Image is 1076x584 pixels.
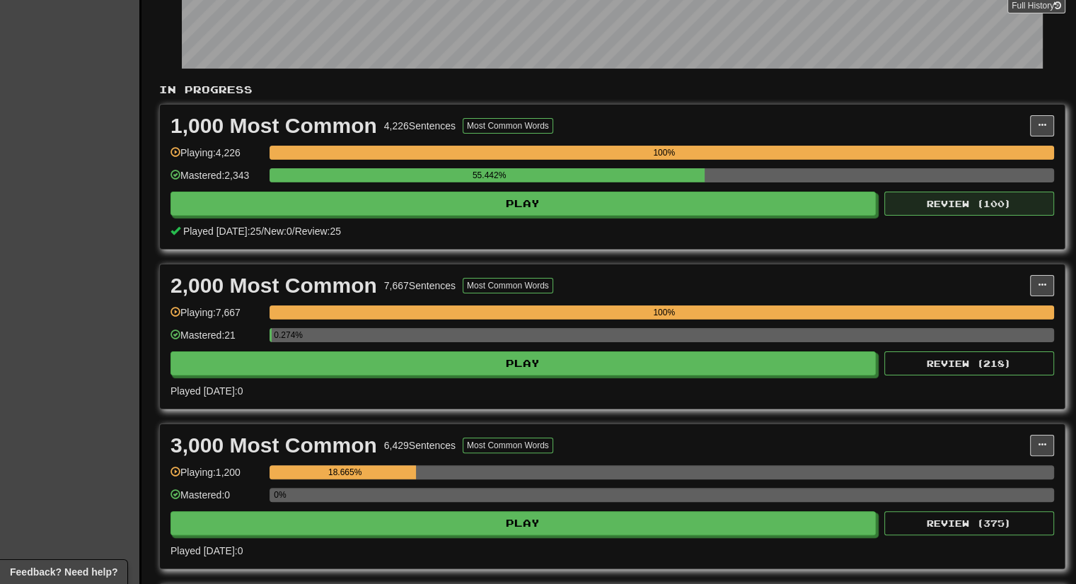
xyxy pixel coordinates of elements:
button: Play [170,192,876,216]
div: Playing: 1,200 [170,465,262,489]
span: / [261,226,264,237]
div: 7,667 Sentences [384,279,456,293]
div: 55.442% [274,168,705,182]
div: 1,000 Most Common [170,115,377,136]
div: 100% [274,305,1054,320]
span: Played [DATE]: 25 [183,226,261,237]
div: 3,000 Most Common [170,435,377,456]
button: Play [170,511,876,535]
button: Most Common Words [463,278,553,293]
div: 6,429 Sentences [384,438,456,452]
button: Review (218) [884,351,1054,375]
div: Playing: 7,667 [170,305,262,329]
button: Review (375) [884,511,1054,535]
button: Most Common Words [463,118,553,134]
div: Mastered: 21 [170,328,262,351]
div: Mastered: 0 [170,488,262,511]
button: Play [170,351,876,375]
button: Most Common Words [463,438,553,453]
span: Open feedback widget [10,565,117,579]
span: New: 0 [264,226,292,237]
span: / [292,226,295,237]
p: In Progress [159,83,1065,97]
button: Review (100) [884,192,1054,216]
div: Playing: 4,226 [170,146,262,169]
div: 18.665% [274,465,416,479]
div: Mastered: 2,343 [170,168,262,192]
span: Played [DATE]: 0 [170,545,243,556]
div: 4,226 Sentences [384,119,456,133]
span: Played [DATE]: 0 [170,385,243,397]
div: 2,000 Most Common [170,275,377,296]
div: 100% [274,146,1054,160]
span: Review: 25 [295,226,341,237]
